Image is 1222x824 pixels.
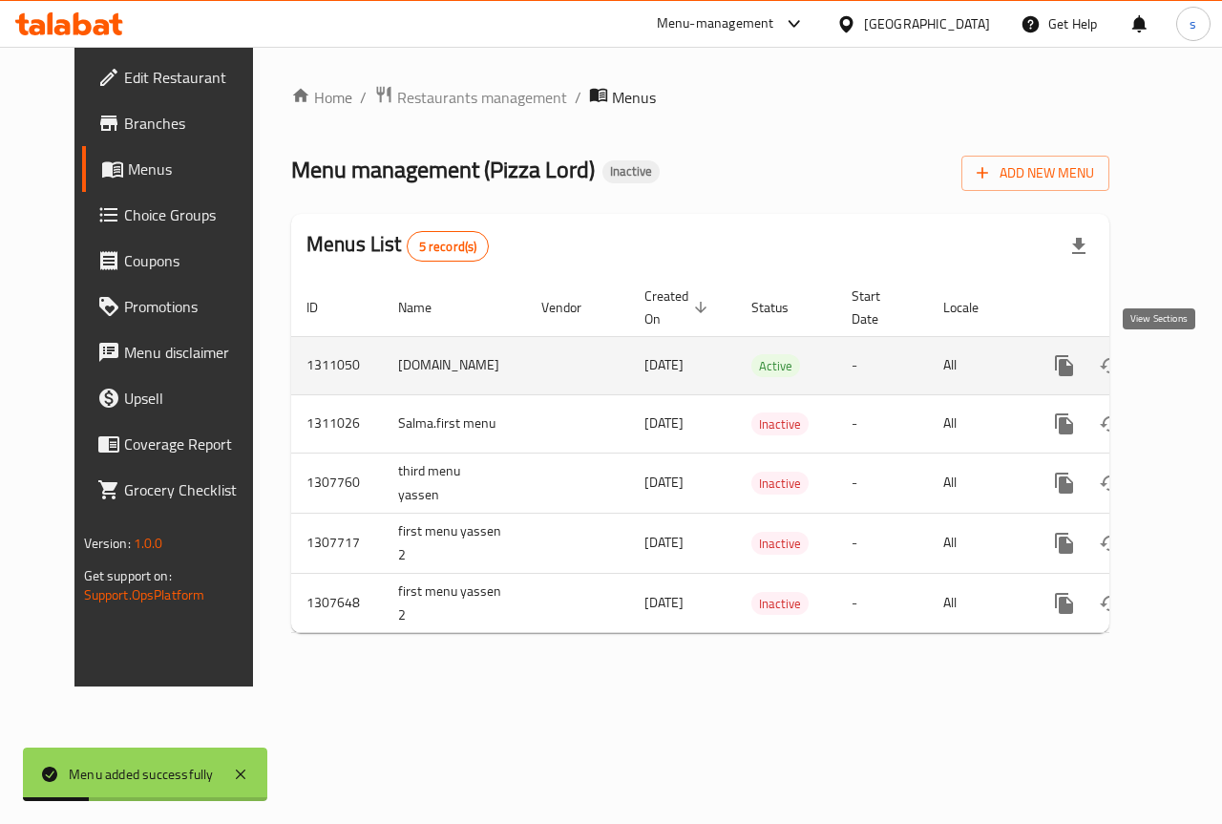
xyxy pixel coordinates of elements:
span: [DATE] [644,530,684,555]
span: 1.0.0 [134,531,163,556]
span: Coupons [124,249,263,272]
td: 1311026 [291,394,383,453]
a: Branches [82,100,279,146]
a: Menus [82,146,279,192]
span: Grocery Checklist [124,478,263,501]
div: Export file [1056,223,1102,269]
span: Menu management ( Pizza Lord ) [291,148,595,191]
a: Coupons [82,238,279,284]
button: more [1042,343,1087,389]
div: Menu added successfully [69,764,214,785]
span: Inactive [751,593,809,615]
a: Upsell [82,375,279,421]
div: Total records count [407,231,490,262]
span: Status [751,296,813,319]
span: Edit Restaurant [124,66,263,89]
div: Inactive [751,472,809,495]
td: - [836,336,928,394]
td: 1311050 [291,336,383,394]
span: Active [751,355,800,377]
td: All [928,336,1026,394]
a: Promotions [82,284,279,329]
a: Edit Restaurant [82,54,279,100]
td: All [928,453,1026,513]
button: Change Status [1087,401,1133,447]
span: Choice Groups [124,203,263,226]
div: Active [751,354,800,377]
button: more [1042,401,1087,447]
a: Grocery Checklist [82,467,279,513]
nav: breadcrumb [291,85,1109,110]
span: Coverage Report [124,433,263,455]
h2: Menus List [306,230,489,262]
span: Name [398,296,456,319]
div: Inactive [751,532,809,555]
span: Inactive [602,163,660,180]
td: Salma.first menu [383,394,526,453]
td: All [928,573,1026,633]
td: first menu yassen 2 [383,573,526,633]
a: Restaurants management [374,85,567,110]
div: Menu-management [657,12,774,35]
a: Choice Groups [82,192,279,238]
span: Inactive [751,413,809,435]
button: Change Status [1087,343,1133,389]
span: [DATE] [644,470,684,495]
span: ID [306,296,343,319]
td: [DOMAIN_NAME] [383,336,526,394]
td: 1307717 [291,513,383,573]
td: 1307760 [291,453,383,513]
div: Inactive [751,592,809,615]
div: [GEOGRAPHIC_DATA] [864,13,990,34]
td: All [928,513,1026,573]
span: Menu disclaimer [124,341,263,364]
button: Change Status [1087,520,1133,566]
span: Upsell [124,387,263,410]
td: - [836,453,928,513]
span: Version: [84,531,131,556]
td: All [928,394,1026,453]
a: Coverage Report [82,421,279,467]
span: Menus [612,86,656,109]
div: Inactive [751,412,809,435]
span: Inactive [751,473,809,495]
span: Locale [943,296,1003,319]
span: [DATE] [644,411,684,435]
button: more [1042,460,1087,506]
a: Home [291,86,352,109]
span: Menus [128,158,263,180]
button: more [1042,520,1087,566]
span: Branches [124,112,263,135]
span: Created On [644,285,713,330]
td: - [836,573,928,633]
a: Menu disclaimer [82,329,279,375]
td: - [836,513,928,573]
td: third menu yassen [383,453,526,513]
button: more [1042,581,1087,626]
span: [DATE] [644,590,684,615]
span: s [1190,13,1196,34]
span: Start Date [852,285,905,330]
a: Support.OpsPlatform [84,582,205,607]
li: / [360,86,367,109]
td: 1307648 [291,573,383,633]
button: Add New Menu [961,156,1109,191]
div: Inactive [602,160,660,183]
span: Inactive [751,533,809,555]
span: [DATE] [644,352,684,377]
li: / [575,86,581,109]
span: 5 record(s) [408,238,489,256]
span: Get support on: [84,563,172,588]
td: first menu yassen 2 [383,513,526,573]
span: Add New Menu [977,161,1094,185]
span: Restaurants management [397,86,567,109]
button: Change Status [1087,460,1133,506]
span: Promotions [124,295,263,318]
span: Vendor [541,296,606,319]
td: - [836,394,928,453]
button: Change Status [1087,581,1133,626]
